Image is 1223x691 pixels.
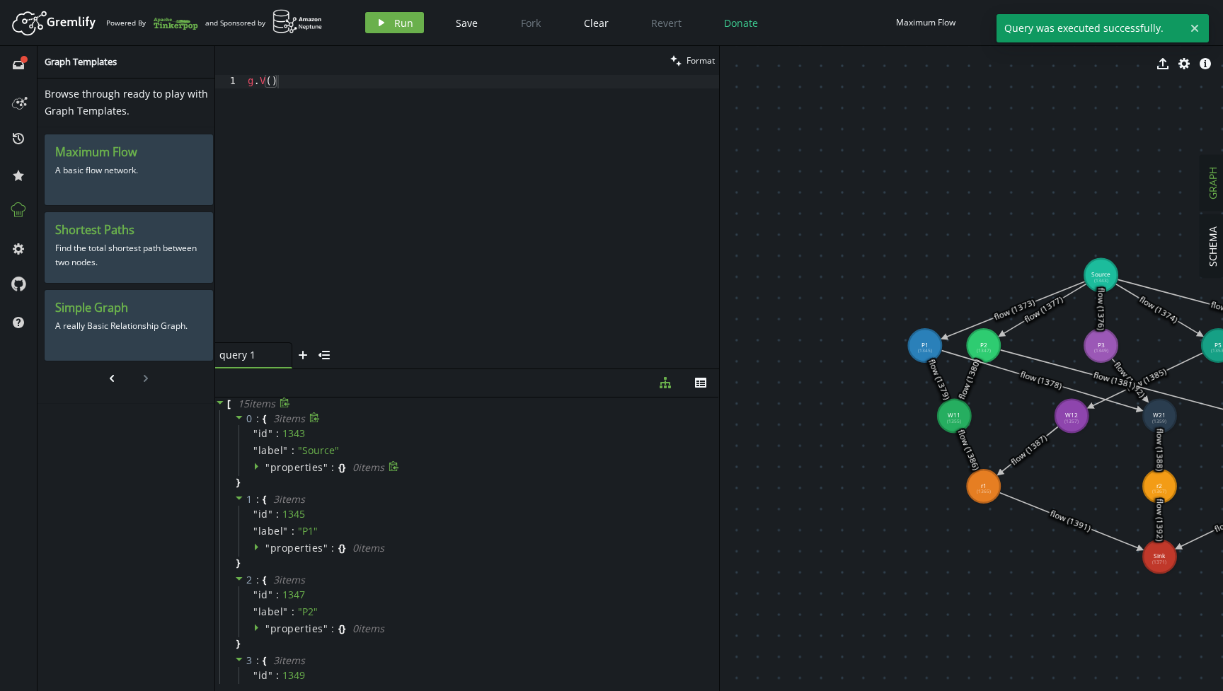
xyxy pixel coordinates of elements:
p: A basic flow network. [55,160,202,181]
span: { [338,622,342,635]
span: id [258,427,268,440]
div: Powered By [106,11,198,35]
span: " [268,426,273,440]
button: Clear [573,12,619,33]
tspan: W11 [948,412,960,419]
span: Query was executed successfully. [997,14,1184,42]
tspan: (1371) [1152,559,1166,565]
tspan: W12 [1065,412,1078,419]
span: " [283,524,288,538]
span: } [342,542,345,554]
span: " [253,443,258,457]
div: 1343 [282,427,305,440]
span: } [342,622,345,635]
tspan: Source [1091,271,1110,279]
span: Donate [724,16,758,30]
span: : [292,525,294,538]
span: " [265,622,270,635]
span: 0 item s [352,622,384,635]
span: " [253,605,258,618]
span: 3 [246,654,253,667]
tspan: (1357) [1064,418,1079,424]
tspan: (1343) [1093,277,1108,284]
tspan: (1355) [947,418,961,424]
span: Fork [521,16,541,30]
span: : [256,574,260,586]
span: " [253,588,258,601]
span: 1 [246,492,253,506]
span: " [265,460,270,474]
span: properties [270,622,323,635]
button: Sign In [1166,12,1212,33]
p: Find the total shortest path between two nodes. [55,238,202,273]
h3: Maximum Flow [55,145,202,160]
span: : [276,669,279,682]
span: } [234,476,240,489]
button: Revert [641,12,692,33]
span: 3 item s [273,492,305,506]
span: { [338,542,342,554]
span: : [331,622,335,635]
span: Save [456,16,478,30]
h3: Simple Graph [55,301,202,315]
span: : [292,444,294,457]
span: " [323,460,328,474]
tspan: W21 [1153,412,1166,419]
tspan: r1 [981,482,987,489]
tspan: Sink [1154,552,1166,560]
span: 3 item s [273,412,305,425]
span: label [258,605,284,618]
span: 0 [246,412,253,425]
span: : [276,427,279,440]
tspan: (1347) [977,348,991,354]
button: Format [666,46,719,75]
button: Fork [510,12,552,33]
span: } [342,461,345,474]
span: " [268,668,273,682]
tspan: P3 [1097,341,1104,349]
span: : [256,654,260,667]
text: flow (1381) [1092,370,1136,391]
div: 1349 [282,669,305,682]
span: " [253,426,258,440]
span: { [263,574,266,586]
h3: Shortest Paths [55,223,202,238]
tspan: (1359) [1152,418,1166,424]
span: " [323,622,328,635]
div: 1 [215,75,245,88]
span: 3 item s [273,573,305,586]
span: query 1 [219,349,276,361]
span: " [253,507,258,521]
span: { [338,461,342,474]
div: Maximum Flow [896,17,955,28]
span: : [331,542,335,554]
span: [ [227,397,231,410]
span: label [258,444,284,457]
span: : [331,461,335,474]
span: id [258,588,268,601]
span: Format [687,54,715,66]
tspan: (1349) [1093,348,1108,354]
tspan: (1345) [918,348,932,354]
span: properties [270,460,323,474]
tspan: P1 [921,341,929,349]
tspan: (1367) [1152,489,1166,495]
span: : [292,605,294,618]
button: Donate [713,12,769,33]
span: label [258,525,284,538]
p: A really Basic Relationship Graph. [55,315,202,337]
span: Revert [651,16,682,30]
span: GRAPH [1206,167,1219,199]
span: " [283,605,288,618]
span: { [263,493,266,506]
button: Save [445,12,488,33]
span: 2 [246,573,253,586]
tspan: P2 [980,341,987,349]
span: " [323,541,328,554]
span: Graph Templates [45,55,117,68]
span: { [263,654,266,667]
span: id [258,669,268,682]
div: 1345 [282,508,305,521]
span: " [253,524,258,538]
tspan: r2 [1156,482,1162,489]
